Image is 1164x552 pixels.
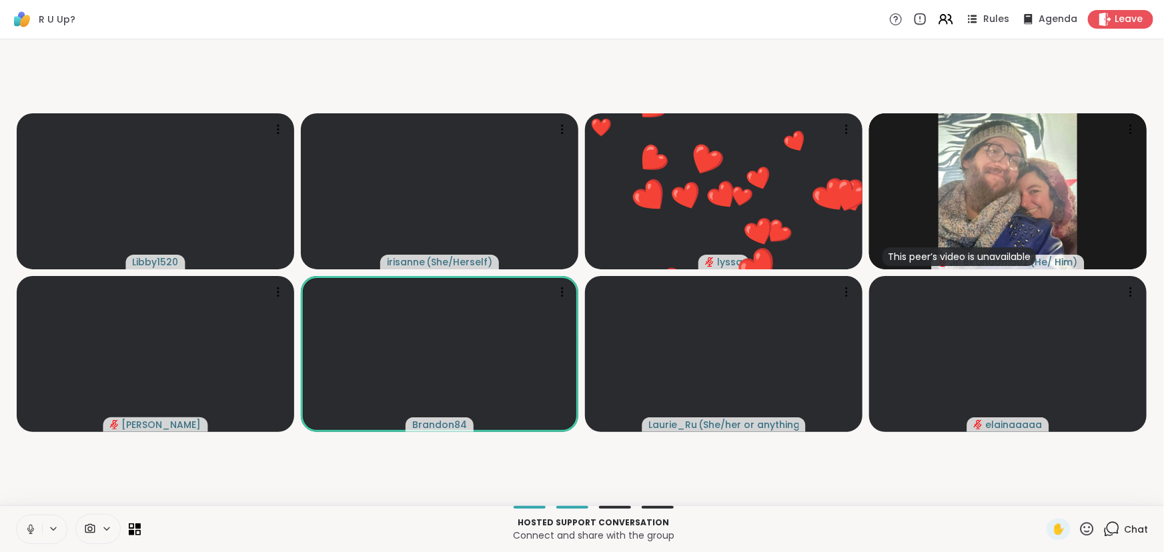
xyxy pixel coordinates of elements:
button: ❤️ [733,152,786,205]
button: ❤️ [611,157,692,237]
span: ( She/Herself ) [426,255,492,269]
span: audio-muted [705,257,714,267]
span: Chat [1124,523,1148,536]
button: ❤️ [714,223,805,314]
span: ( He/ Him ) [1031,255,1078,269]
span: Agenda [1039,13,1077,26]
button: ❤️ [616,126,686,196]
span: Brandon84 [412,418,467,431]
span: R U Up? [39,13,75,26]
button: ❤️ [720,175,763,219]
p: Hosted support conversation [149,517,1039,529]
button: ❤️ [770,117,821,168]
span: audio-muted [110,420,119,429]
img: BRandom502 [939,113,1077,269]
button: ❤️ [812,159,889,235]
span: audio-muted [974,420,983,429]
span: ✋ [1052,521,1065,537]
span: elainaaaaa [986,418,1043,431]
span: Laurie_Ru [649,418,698,431]
span: irisanne [387,255,425,269]
button: ❤️ [728,201,792,265]
span: Leave [1115,13,1143,26]
p: Connect and share with the group [149,529,1039,542]
span: ( She/her or anything else ) [699,418,799,431]
button: ❤️ [669,125,742,197]
span: Rules [983,13,1009,26]
span: [PERSON_NAME] [122,418,201,431]
span: Libby1520 [133,255,179,269]
span: lyssa [717,255,742,269]
div: This peer’s video is unavailable [883,247,1036,266]
img: ShareWell Logomark [11,8,33,31]
div: ❤️ [590,115,612,141]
